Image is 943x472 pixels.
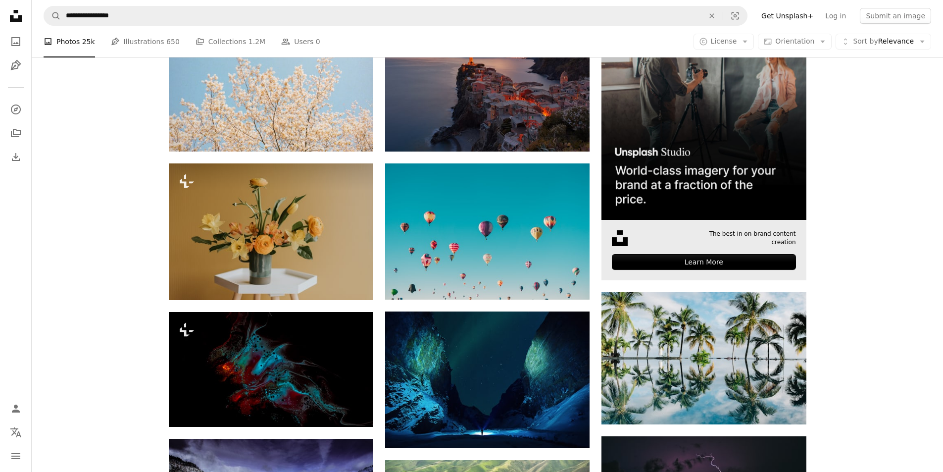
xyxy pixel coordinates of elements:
[385,375,590,384] a: northern lights
[6,446,26,466] button: Menu
[385,15,590,151] img: aerial view of village on mountain cliff during orange sunset
[601,354,806,363] a: water reflection of coconut palm trees
[281,26,320,57] a: Users 0
[601,292,806,424] img: water reflection of coconut palm trees
[819,8,852,24] a: Log in
[6,147,26,167] a: Download History
[694,34,754,50] button: License
[612,230,628,246] img: file-1631678316303-ed18b8b5cb9cimage
[169,312,373,427] img: a black background with blue, red, and green bubbles
[601,15,806,219] img: file-1715651741414-859baba4300dimage
[683,230,795,247] span: The best in on-brand content creation
[385,79,590,88] a: aerial view of village on mountain cliff during orange sunset
[853,37,914,47] span: Relevance
[6,100,26,119] a: Explore
[701,6,723,25] button: Clear
[248,36,265,47] span: 1.2M
[169,227,373,236] a: a vase filled with yellow flowers on top of a white table
[6,399,26,419] a: Log in / Sign up
[6,55,26,75] a: Illustrations
[711,37,737,45] span: License
[169,79,373,88] a: a tree with white flowers against a blue sky
[860,8,931,24] button: Submit an image
[196,26,265,57] a: Collections 1.2M
[166,36,180,47] span: 650
[169,163,373,300] img: a vase filled with yellow flowers on top of a white table
[6,422,26,442] button: Language
[385,312,590,448] img: northern lights
[169,365,373,373] a: a black background with blue, red, and green bubbles
[44,6,61,25] button: Search Unsplash
[6,6,26,28] a: Home — Unsplash
[775,37,814,45] span: Orientation
[853,37,878,45] span: Sort by
[723,6,747,25] button: Visual search
[44,6,747,26] form: Find visuals sitewide
[755,8,819,24] a: Get Unsplash+
[385,163,590,300] img: assorted-color hot air balloons during daytime
[6,32,26,52] a: Photos
[758,34,832,50] button: Orientation
[385,227,590,236] a: assorted-color hot air balloons during daytime
[836,34,931,50] button: Sort byRelevance
[111,26,180,57] a: Illustrations 650
[601,15,806,280] a: The best in on-brand content creationLearn More
[316,36,320,47] span: 0
[612,254,795,270] div: Learn More
[169,15,373,151] img: a tree with white flowers against a blue sky
[6,123,26,143] a: Collections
